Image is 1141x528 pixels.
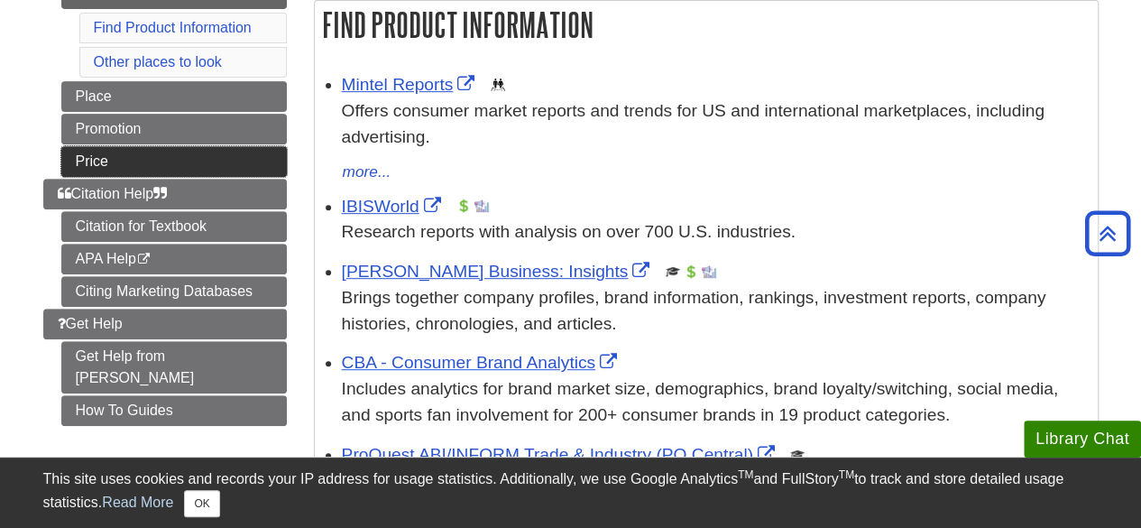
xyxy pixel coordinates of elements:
[684,264,698,279] img: Financial Report
[491,78,505,92] img: Demographics
[61,146,287,177] a: Price
[43,179,287,209] a: Citation Help
[61,395,287,426] a: How To Guides
[456,199,471,213] img: Financial Report
[102,495,173,510] a: Read More
[342,75,480,94] a: Link opens in new window
[342,197,446,216] a: Link opens in new window
[94,54,222,69] a: Other places to look
[342,285,1089,338] p: Brings together company profiles, brand information, rankings, investment reports, company histor...
[61,244,287,274] a: APA Help
[342,262,655,281] a: Link opens in new window
[702,264,716,279] img: Industry Report
[342,376,1089,429] p: Includes analytics for brand market size, demographics, brand loyalty/switching, social media, an...
[474,199,489,213] img: Industry Report
[315,1,1098,49] h2: Find Product Information
[136,254,152,265] i: This link opens in a new window
[1079,221,1136,245] a: Back to Top
[58,316,123,331] span: Get Help
[790,448,805,462] img: Scholarly or Peer Reviewed
[738,468,753,481] sup: TM
[58,186,168,201] span: Citation Help
[94,20,252,35] a: Find Product Information
[1024,421,1141,458] button: Library Chat
[342,98,1089,151] p: Offers consumer market reports and trends for US and international marketplaces, including advert...
[839,468,854,481] sup: TM
[61,81,287,112] a: Place
[342,445,779,464] a: Link opens in new window
[184,490,219,517] button: Close
[342,160,392,185] button: more...
[61,276,287,307] a: Citing Marketing Databases
[342,219,1089,245] p: Research reports with analysis on over 700 U.S. industries.
[61,211,287,242] a: Citation for Textbook
[43,468,1099,517] div: This site uses cookies and records your IP address for usage statistics. Additionally, we use Goo...
[61,341,287,394] a: Get Help from [PERSON_NAME]
[666,264,680,279] img: Scholarly or Peer Reviewed
[61,114,287,144] a: Promotion
[43,309,287,339] a: Get Help
[342,353,622,372] a: Link opens in new window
